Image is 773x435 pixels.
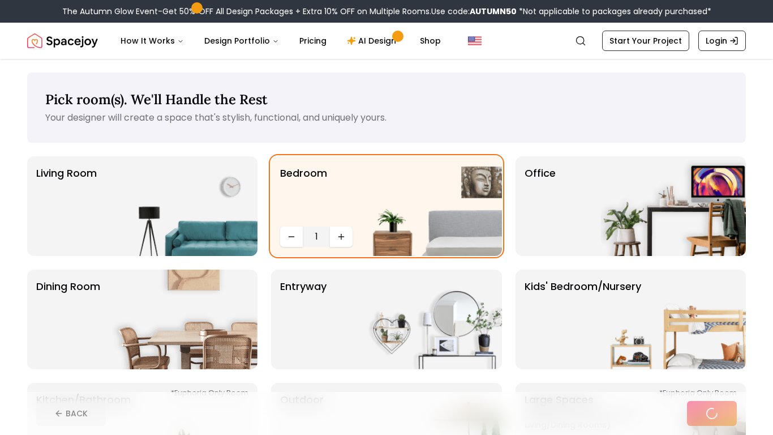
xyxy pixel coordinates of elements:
img: Dining Room [113,270,257,369]
img: Spacejoy Logo [27,29,98,52]
img: entryway [357,270,502,369]
b: AUTUMN50 [470,6,517,17]
img: Bedroom [357,156,502,256]
p: entryway [280,279,327,360]
a: Login [698,31,746,51]
img: Kids' Bedroom/Nursery [601,270,746,369]
button: Design Portfolio [195,29,288,52]
p: Office [525,165,556,247]
a: Start Your Project [602,31,689,51]
p: Dining Room [36,279,100,360]
a: Shop [411,29,450,52]
div: The Autumn Glow Event-Get 50% OFF All Design Packages + Extra 10% OFF on Multiple Rooms. [62,6,711,17]
button: Increase quantity [330,227,353,247]
a: Spacejoy [27,29,98,52]
nav: Main [111,29,450,52]
img: United States [468,34,482,48]
span: *Not applicable to packages already purchased* [517,6,711,17]
span: Use code: [431,6,517,17]
button: Decrease quantity [280,227,303,247]
p: Bedroom [280,165,327,222]
span: Pick room(s). We'll Handle the Rest [45,91,268,108]
img: Office [601,156,746,256]
p: Kids' Bedroom/Nursery [525,279,641,360]
p: Your designer will create a space that's stylish, functional, and uniquely yours. [45,111,728,125]
span: 1 [307,230,325,244]
p: Living Room [36,165,97,247]
button: How It Works [111,29,193,52]
a: Pricing [290,29,336,52]
img: Living Room [113,156,257,256]
a: AI Design [338,29,409,52]
nav: Global [27,23,746,59]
